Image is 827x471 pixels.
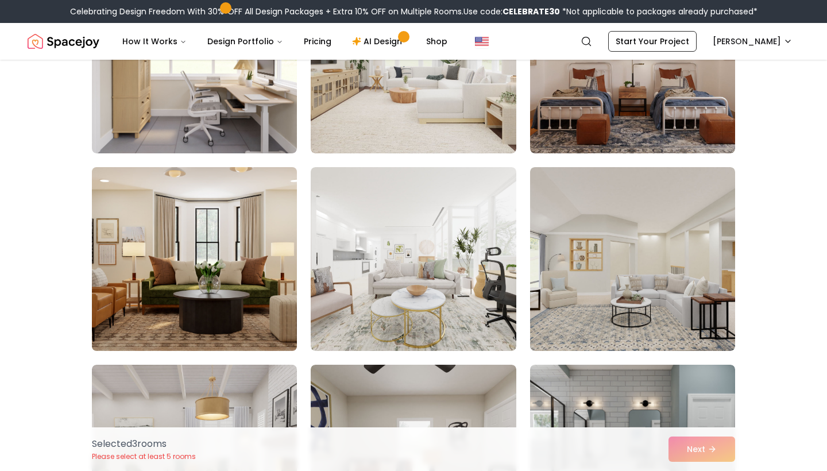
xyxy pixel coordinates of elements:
[92,437,196,451] p: Selected 3 room s
[198,30,292,53] button: Design Portfolio
[28,30,99,53] a: Spacejoy
[70,6,758,17] div: Celebrating Design Freedom With 30% OFF All Design Packages + Extra 10% OFF on Multiple Rooms.
[706,31,799,52] button: [PERSON_NAME]
[92,452,196,461] p: Please select at least 5 rooms
[28,23,799,60] nav: Global
[295,30,341,53] a: Pricing
[113,30,457,53] nav: Main
[311,167,516,351] img: Room room-26
[475,34,489,48] img: United States
[608,31,697,52] a: Start Your Project
[343,30,415,53] a: AI Design
[113,30,196,53] button: How It Works
[530,167,735,351] img: Room room-27
[28,30,99,53] img: Spacejoy Logo
[463,6,560,17] span: Use code:
[560,6,758,17] span: *Not applicable to packages already purchased*
[417,30,457,53] a: Shop
[87,163,302,356] img: Room room-25
[503,6,560,17] b: CELEBRATE30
